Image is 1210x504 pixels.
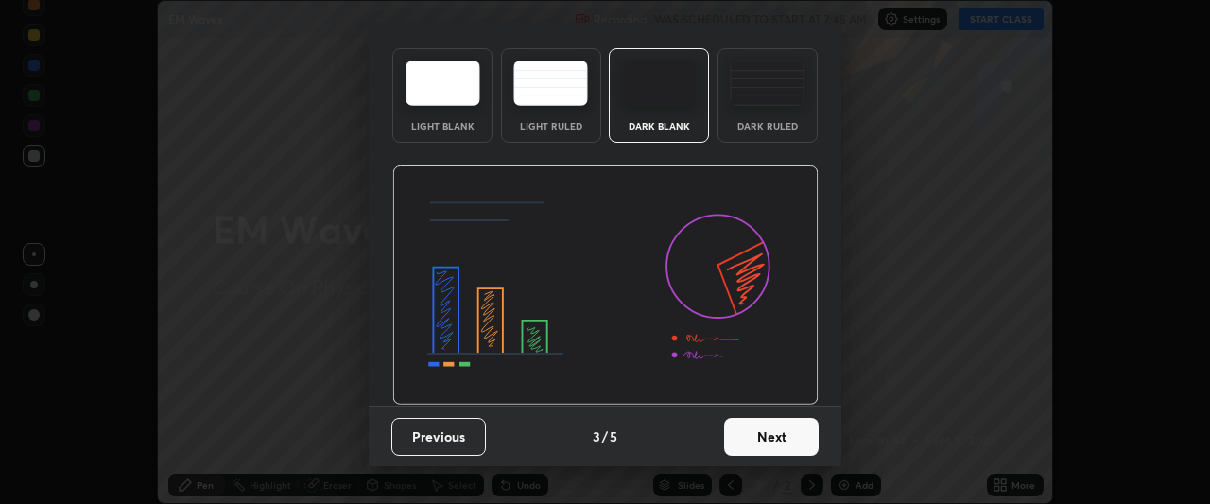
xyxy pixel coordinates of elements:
h4: 5 [610,426,617,446]
img: darkTheme.f0cc69e5.svg [622,61,697,106]
img: lightTheme.e5ed3b09.svg [406,61,480,106]
button: Next [724,418,819,456]
h4: / [602,426,608,446]
img: darkThemeBanner.d06ce4a2.svg [392,165,819,406]
img: darkRuledTheme.de295e13.svg [730,61,804,106]
h4: 3 [593,426,600,446]
div: Dark Blank [621,121,697,130]
div: Light Blank [405,121,480,130]
div: Dark Ruled [730,121,805,130]
img: lightRuledTheme.5fabf969.svg [513,61,588,106]
button: Previous [391,418,486,456]
div: Light Ruled [513,121,589,130]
